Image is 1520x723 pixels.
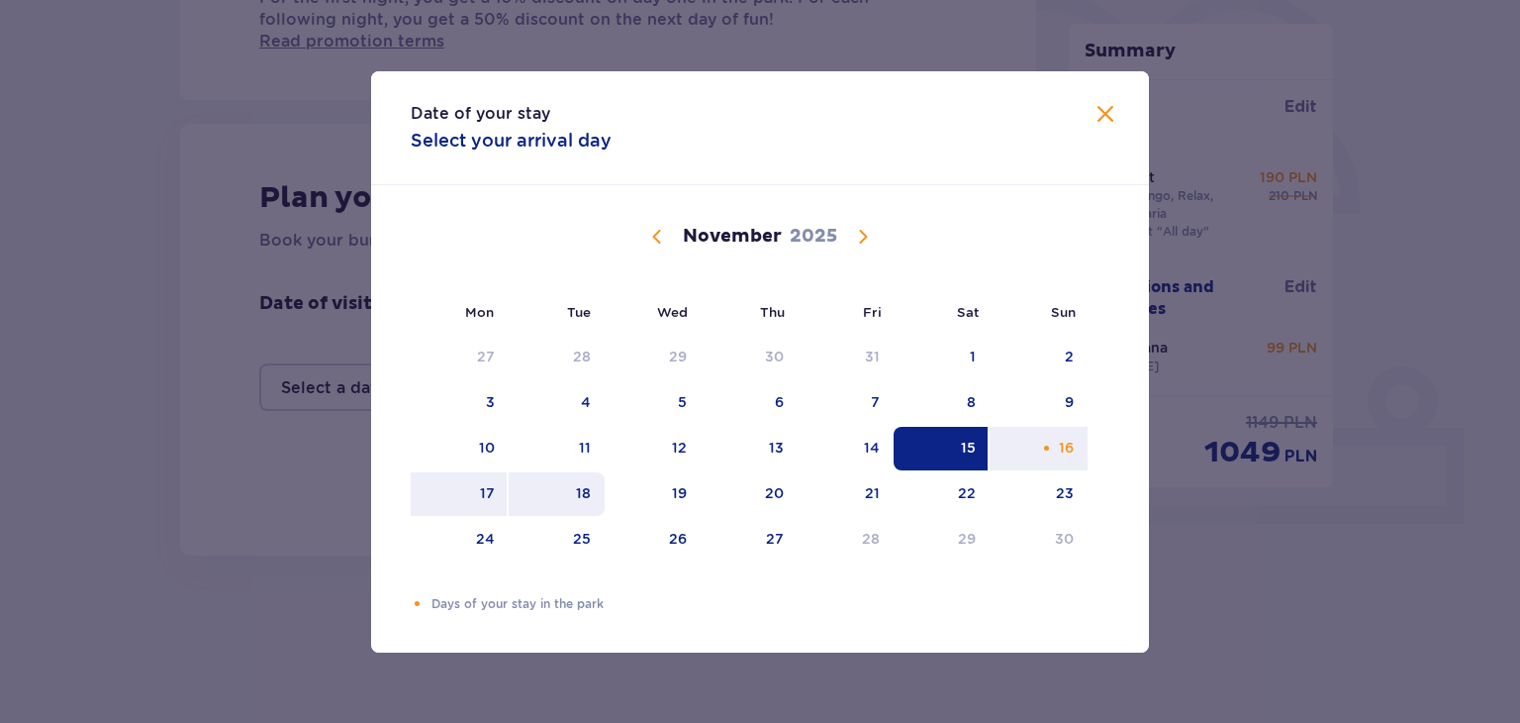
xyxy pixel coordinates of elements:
[894,381,990,425] td: 8
[678,392,687,412] div: 5
[509,336,605,379] td: 28
[701,472,799,516] td: 20
[760,304,785,320] small: Thu
[1065,392,1074,412] div: 9
[851,225,875,249] button: Next month
[970,347,976,366] div: 1
[573,347,591,366] div: 28
[486,392,495,412] div: 3
[798,427,894,470] td: 14
[411,336,509,379] td: 27
[480,483,495,503] div: 17
[509,518,605,562] td: 25
[865,347,880,366] div: 31
[769,438,784,458] div: 13
[411,129,612,153] p: Select your arrival day
[605,381,701,425] td: 5
[894,427,990,470] td: Date selected. Saturday, November 15, 2025
[1093,103,1117,128] button: Close
[657,304,688,320] small: Wed
[961,438,976,458] div: 15
[479,438,495,458] div: 10
[894,518,990,562] td: Date not available. Saturday, November 29, 2025
[894,336,990,379] td: 1
[579,438,591,458] div: 11
[411,518,509,562] td: 24
[864,438,880,458] div: 14
[863,304,882,320] small: Fri
[1055,529,1074,549] div: 30
[766,529,784,549] div: 27
[477,347,495,366] div: 27
[645,225,669,249] button: Previous month
[798,336,894,379] td: 31
[765,483,784,503] div: 20
[1040,442,1053,455] div: Orange dot
[862,529,880,549] div: 28
[990,336,1088,379] td: 2
[701,427,799,470] td: 13
[573,529,591,549] div: 25
[798,381,894,425] td: 7
[411,472,509,516] td: 17
[765,347,784,366] div: 30
[990,472,1088,516] td: 23
[990,381,1088,425] td: 9
[669,529,687,549] div: 26
[1056,483,1074,503] div: 23
[509,381,605,425] td: 4
[701,381,799,425] td: 6
[576,483,591,503] div: 18
[605,472,701,516] td: 19
[790,225,837,249] p: 2025
[967,392,976,412] div: 8
[605,518,701,562] td: 26
[411,427,509,470] td: 10
[1065,347,1074,366] div: 2
[1051,304,1076,320] small: Sun
[509,427,605,470] td: 11
[411,597,424,610] div: Orange dot
[669,347,687,366] div: 29
[990,518,1088,562] td: Date not available. Sunday, November 30, 2025
[683,225,782,249] p: November
[581,392,591,412] div: 4
[605,336,701,379] td: 29
[990,427,1088,470] td: 16
[865,483,880,503] div: 21
[958,529,976,549] div: 29
[798,472,894,516] td: 21
[605,427,701,470] td: 12
[701,336,799,379] td: 30
[775,392,784,412] div: 6
[431,595,1109,613] p: Days of your stay in the park
[567,304,591,320] small: Tue
[411,103,550,125] p: Date of your stay
[798,518,894,562] td: Date not available. Friday, November 28, 2025
[672,483,687,503] div: 19
[701,518,799,562] td: 27
[894,472,990,516] td: 22
[411,381,509,425] td: 3
[958,483,976,503] div: 22
[465,304,494,320] small: Mon
[957,304,979,320] small: Sat
[476,529,495,549] div: 24
[672,438,687,458] div: 12
[509,472,605,516] td: 18
[871,392,880,412] div: 7
[1059,438,1074,458] div: 16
